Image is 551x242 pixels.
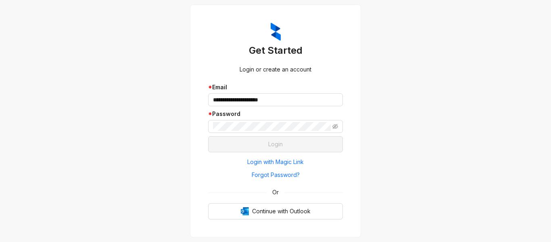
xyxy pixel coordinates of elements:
[247,158,304,166] span: Login with Magic Link
[252,207,311,216] span: Continue with Outlook
[241,207,249,215] img: Outlook
[208,65,343,74] div: Login or create an account
[271,23,281,41] img: ZumaIcon
[208,203,343,219] button: OutlookContinue with Outlook
[208,156,343,168] button: Login with Magic Link
[208,136,343,152] button: Login
[252,170,300,179] span: Forgot Password?
[208,83,343,92] div: Email
[267,188,284,197] span: Or
[208,168,343,181] button: Forgot Password?
[208,44,343,57] h3: Get Started
[208,109,343,118] div: Password
[332,124,338,129] span: eye-invisible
